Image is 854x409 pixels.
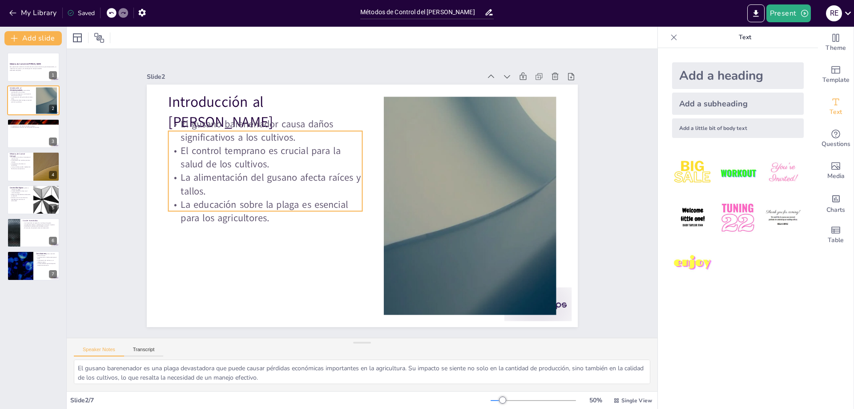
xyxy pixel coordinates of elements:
[717,152,758,194] img: 2.jpeg
[717,197,758,239] img: 5.jpeg
[160,50,494,94] div: Slide 2
[23,224,57,226] p: La aplicación debe ser cuidadosa para minimizar impactos.
[49,105,57,113] div: 2
[7,251,60,280] div: 7
[10,127,57,129] p: La identificación del ciclo de vida ayuda en el manejo.
[827,171,845,181] span: Media
[621,397,652,404] span: Single View
[818,91,854,123] div: Add text boxes
[818,155,854,187] div: Add images, graphics, shapes or video
[822,75,850,85] span: Template
[49,71,57,79] div: 1
[36,253,57,256] p: Un enfoque integrado es esencial para el manejo.
[818,123,854,155] div: Get real-time input from your audience
[10,96,33,99] p: La alimentación del gusano afecta raíces y tallos.
[826,205,845,215] span: Charts
[7,6,60,20] button: My Library
[70,31,85,45] div: Layout
[762,152,804,194] img: 3.jpeg
[762,197,804,239] img: 6.jpeg
[10,197,31,202] p: Entender el ciclo de vida de los depredadores maximiza la efectividad.
[10,120,57,123] p: Ciclo de Vida del [PERSON_NAME]
[818,59,854,91] div: Add ready made slides
[10,69,57,71] p: Generated with [URL]
[830,107,842,117] span: Text
[672,152,713,194] img: 1.jpeg
[10,66,57,69] p: Esta presentación aborda los métodos efectivos para controlar el gusano barenenador, su impacto e...
[672,243,713,284] img: 7.jpeg
[10,93,33,96] p: El control temprano es crucial para la salud de los cultivos.
[766,4,811,22] button: Present
[10,122,57,124] p: Las etapas del gusano son huevo, larva y adulto.
[10,163,31,166] p: Las prácticas culturales son sostenibles.
[818,27,854,59] div: Change the overall theme
[826,5,842,21] div: R E
[23,226,57,227] p: Considerar la resistencia de la plaga es crucial.
[10,186,31,189] p: Control Biológico
[166,178,362,225] p: La educación sobre la plaga es esencial para los agricultores.
[23,219,57,222] p: Uso de Insecticidas
[36,260,57,263] p: La protección de cultivos es un objetivo común.
[36,263,57,266] p: La sostenibilidad agrícola depende de prácticas efectivas.
[828,235,844,245] span: Table
[10,160,31,163] p: La eliminación de residuos previene refugios.
[49,270,57,278] div: 7
[10,156,31,159] p: La rotación de cultivos interrumpe el ciclo de vida.
[49,204,57,212] div: 5
[672,93,804,115] div: Add a subheading
[10,190,31,193] p: La sostenibilidad es clave en el control biológico.
[672,62,804,89] div: Add a heading
[10,86,33,91] p: Introducción al [PERSON_NAME]
[10,89,33,93] p: El gusano barenenador causa daños significativos a los cultivos.
[747,4,765,22] button: Export to PowerPoint
[36,257,57,260] p: La educación es fundamental para el éxito.
[10,99,33,102] p: La educación sobre la plaga es esencial para los agricultores.
[7,119,60,148] div: 3
[49,237,57,245] div: 6
[74,360,650,384] textarea: El gusano barenenador es una plaga devastadora que puede causar pérdidas económicas importantes e...
[10,63,41,65] strong: Métodos de Control del [PERSON_NAME]
[124,347,164,356] button: Transcript
[169,151,364,198] p: La alimentación del gusano afecta raíces y tallos.
[681,27,809,48] p: Text
[172,124,367,171] p: El control temprano es crucial para la salud de los cultivos.
[818,187,854,219] div: Add charts and graphs
[10,166,31,169] p: Los agricultores pueden implementar fácilmente estas prácticas.
[822,139,850,149] span: Questions
[10,194,31,197] p: Seleccionar depredadores adecuados es esencial.
[10,153,31,158] p: Métodos de Control Cultural
[7,185,60,215] div: 5
[672,197,713,239] img: 4.jpeg
[826,43,846,53] span: Theme
[49,138,57,146] div: 3
[36,252,57,255] p: Conclusiones
[826,4,842,22] button: R E
[49,171,57,179] div: 4
[23,227,57,229] p: El momento de aplicación afecta la efectividad.
[10,125,57,127] p: La reproducción de adultos perpetúa la plaga.
[176,72,373,132] p: Introducción al [PERSON_NAME]
[10,187,31,190] p: Los enemigos naturales ayudan a controlar la plaga.
[4,31,62,45] button: Add slide
[7,85,60,115] div: 2
[23,222,57,224] p: Los insecticidas son parte de un enfoque integrado.
[94,32,105,43] span: Position
[67,9,95,17] div: Saved
[672,118,804,138] div: Add a little bit of body text
[74,347,124,356] button: Speaker Notes
[70,396,491,405] div: Slide 2 / 7
[7,218,60,247] div: 6
[7,53,60,82] div: 1
[7,152,60,181] div: 4
[585,396,606,405] div: 50 %
[174,97,370,145] p: El gusano barenenador causa daños significativos a los cultivos.
[818,219,854,251] div: Add a table
[360,6,484,19] input: Insert title
[10,123,57,125] p: La larva es la etapa más destructiva.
